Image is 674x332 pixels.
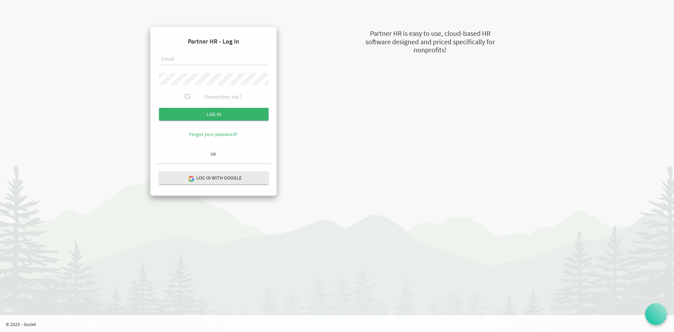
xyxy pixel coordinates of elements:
input: Log in [159,108,269,121]
p: © 2025 - Societ [6,321,674,328]
img: google-logo.png [188,175,194,182]
h6: OR [156,152,271,156]
label: Remember me? [205,93,242,101]
div: nonprofits! [330,45,530,55]
div: software designed and priced specifically for [330,37,530,47]
div: Partner HR is easy to use, cloud-based HR [330,28,530,39]
input: Email [159,53,268,65]
button: Log in with Google [159,171,269,184]
h4: Partner HR - Log In [156,32,271,51]
a: Forgot your password? [189,131,238,137]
